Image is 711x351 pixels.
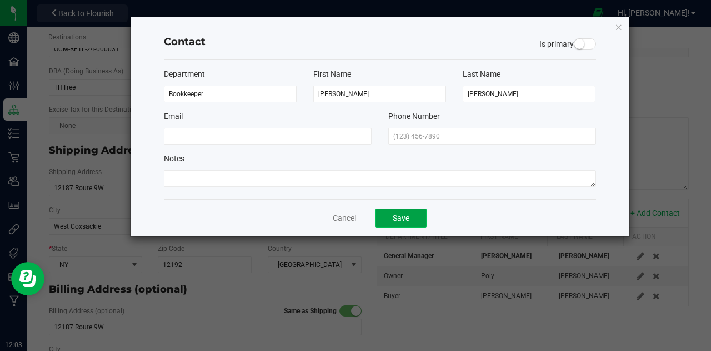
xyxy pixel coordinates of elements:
iframe: Resource center [11,262,44,295]
span: Email [164,112,183,121]
input: (123) 456-7890 [388,128,596,145]
span: Is primary [539,39,574,48]
button: Save [375,209,427,228]
span: Department [164,70,205,78]
h4: Contact [164,35,596,50]
button: Cancel [333,212,356,224]
span: First Name [313,70,351,78]
span: Last Name [463,70,500,78]
span: Phone Number [388,112,440,121]
span: Notes [164,154,184,163]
